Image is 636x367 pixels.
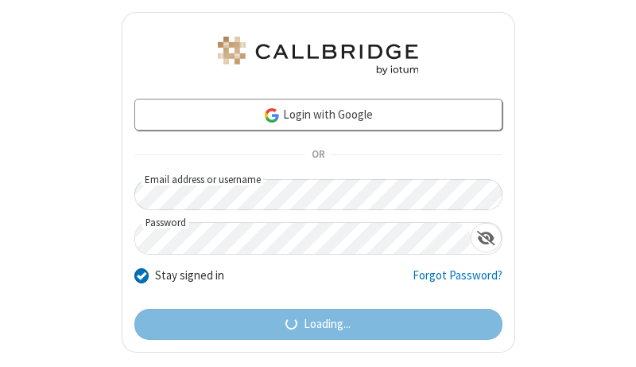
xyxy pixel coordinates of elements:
a: Login with Google [134,99,502,131]
input: Email address or username [134,179,502,210]
span: OR [305,144,331,166]
img: google-icon.png [263,107,281,124]
img: Astra [215,37,421,75]
iframe: Chat [596,326,624,356]
button: Loading... [134,309,502,341]
span: Loading... [304,315,351,334]
a: Forgot Password? [413,267,502,297]
input: Password [135,223,471,254]
label: Stay signed in [155,267,224,285]
div: Show password [471,223,502,252]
